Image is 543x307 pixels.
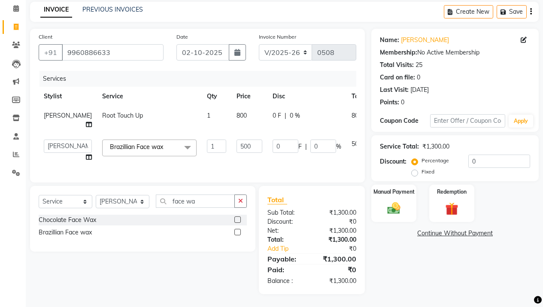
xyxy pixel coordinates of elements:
[320,244,363,253] div: ₹0
[39,216,96,225] div: Chocolate Face Wax
[416,61,422,70] div: 25
[380,48,417,57] div: Membership:
[261,226,312,235] div: Net:
[380,157,406,166] div: Discount:
[380,142,419,151] div: Service Total:
[373,188,415,196] label: Manual Payment
[176,33,188,41] label: Date
[312,235,363,244] div: ₹1,300.00
[422,142,449,151] div: ₹1,300.00
[261,208,312,217] div: Sub Total:
[82,6,143,13] a: PREVIOUS INVOICES
[163,143,167,151] a: x
[352,112,362,119] span: 800
[312,254,363,264] div: ₹1,300.00
[312,277,363,286] div: ₹1,300.00
[39,228,92,237] div: Brazillian Face wax
[298,142,302,151] span: F
[430,114,505,128] input: Enter Offer / Coupon Code
[44,112,92,119] span: [PERSON_NAME]
[441,201,462,217] img: _gift.svg
[97,87,202,106] th: Service
[422,157,449,164] label: Percentage
[261,277,312,286] div: Balance :
[312,217,363,226] div: ₹0
[352,140,362,148] span: 500
[422,168,434,176] label: Fixed
[380,48,530,57] div: No Active Membership
[110,143,163,151] span: Brazillian Face wax
[380,73,415,82] div: Card on file:
[261,254,312,264] div: Payable:
[202,87,231,106] th: Qty
[312,208,363,217] div: ₹1,300.00
[259,33,296,41] label: Invoice Number
[312,264,363,275] div: ₹0
[410,85,429,94] div: [DATE]
[237,112,247,119] span: 800
[401,98,404,107] div: 0
[312,226,363,235] div: ₹1,300.00
[261,244,320,253] a: Add Tip
[39,71,363,87] div: Services
[401,36,449,45] a: [PERSON_NAME]
[380,61,414,70] div: Total Visits:
[39,44,63,61] button: +91
[261,235,312,244] div: Total:
[156,195,235,208] input: Search or Scan
[417,73,420,82] div: 0
[497,5,527,18] button: Save
[285,111,286,120] span: |
[444,5,493,18] button: Create New
[39,33,52,41] label: Client
[380,98,399,107] div: Points:
[267,195,287,204] span: Total
[40,2,72,18] a: INVOICE
[231,87,267,106] th: Price
[39,87,97,106] th: Stylist
[380,116,430,125] div: Coupon Code
[373,229,537,238] a: Continue Without Payment
[305,142,307,151] span: |
[290,111,300,120] span: 0 %
[380,85,409,94] div: Last Visit:
[273,111,281,120] span: 0 F
[509,115,533,128] button: Apply
[336,142,341,151] span: %
[261,264,312,275] div: Paid:
[102,112,143,119] span: Root Touch Up
[207,112,210,119] span: 1
[267,87,346,106] th: Disc
[261,217,312,226] div: Discount:
[380,36,399,45] div: Name:
[346,87,371,106] th: Total
[62,44,164,61] input: Search by Name/Mobile/Email/Code
[437,188,467,196] label: Redemption
[383,201,404,216] img: _cash.svg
